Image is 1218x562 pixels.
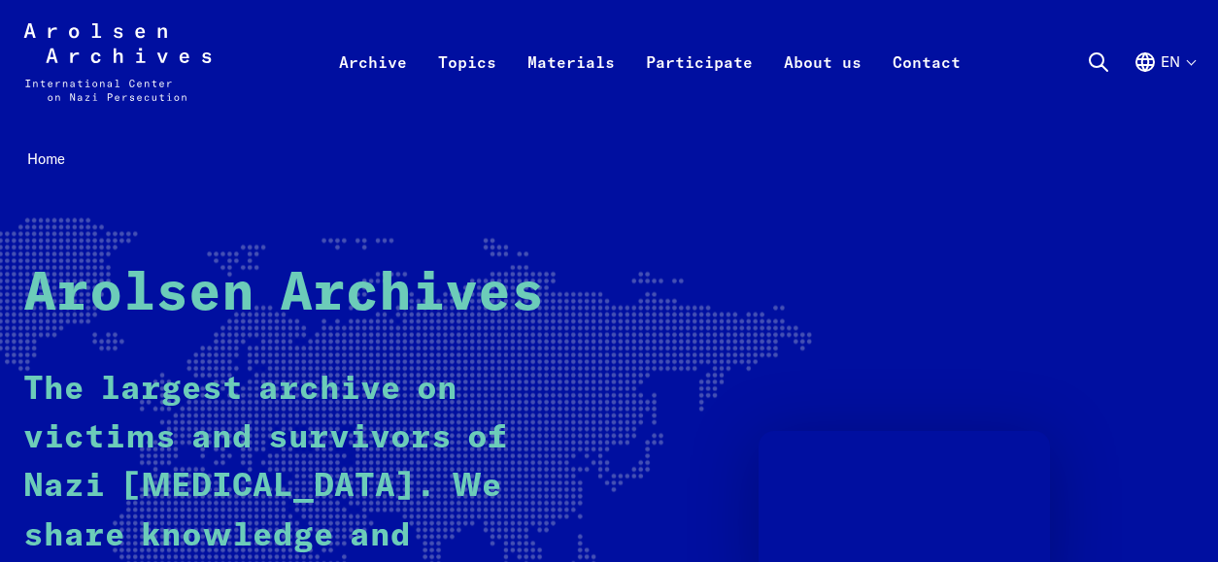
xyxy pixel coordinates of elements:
[768,47,877,124] a: About us
[512,47,630,124] a: Materials
[877,47,976,124] a: Contact
[423,47,512,124] a: Topics
[630,47,768,124] a: Participate
[323,23,976,101] nav: Primary
[1133,50,1195,120] button: English, language selection
[23,145,1195,174] nav: Breadcrumb
[323,47,423,124] a: Archive
[23,267,544,321] strong: Arolsen Archives
[27,149,65,168] span: Home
